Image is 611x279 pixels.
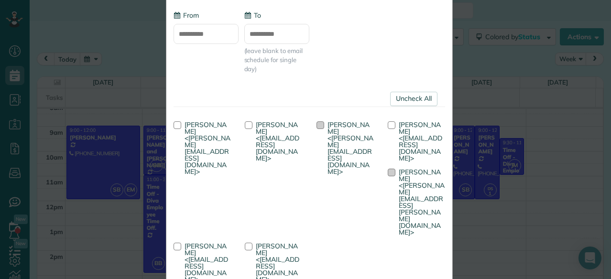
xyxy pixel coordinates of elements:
span: [PERSON_NAME] <[PERSON_NAME][EMAIL_ADDRESS][DOMAIN_NAME]> [327,120,373,176]
span: [PERSON_NAME] <[PERSON_NAME][EMAIL_ADDRESS][PERSON_NAME][DOMAIN_NAME]> [399,168,445,236]
span: [PERSON_NAME] <[PERSON_NAME][EMAIL_ADDRESS][DOMAIN_NAME]> [185,120,230,176]
span: (leave blank to email schedule for single day) [244,46,309,74]
span: [PERSON_NAME] <[EMAIL_ADDRESS][DOMAIN_NAME]> [256,120,299,162]
span: [PERSON_NAME] <[EMAIL_ADDRESS][DOMAIN_NAME]> [399,120,442,162]
a: Uncheck All [390,92,437,106]
label: To [244,11,261,20]
label: From [174,11,199,20]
